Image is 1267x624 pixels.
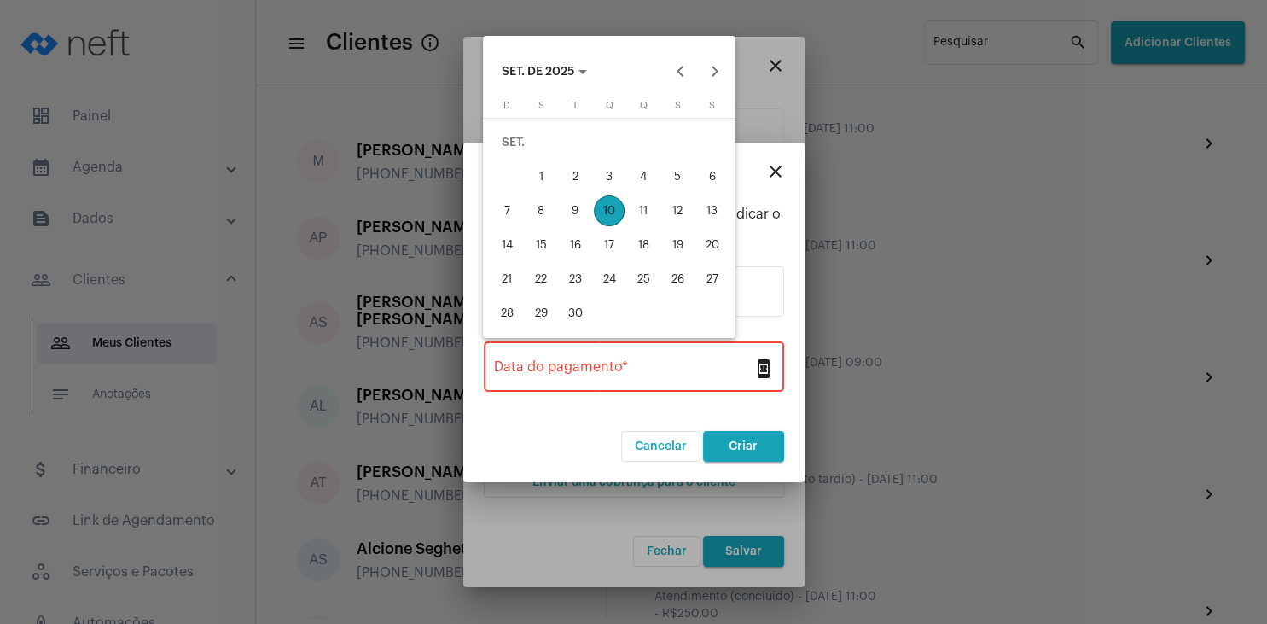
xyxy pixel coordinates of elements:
[695,228,729,262] button: 20 de setembro de 2025
[660,194,695,228] button: 12 de setembro de 2025
[697,55,731,89] button: Next month
[626,262,660,296] button: 25 de setembro de 2025
[491,230,522,260] div: 14
[490,125,729,160] td: SET.
[660,262,695,296] button: 26 de setembro de 2025
[490,194,524,228] button: 7 de setembro de 2025
[560,195,590,226] div: 9
[490,296,524,330] button: 28 de setembro de 2025
[626,228,660,262] button: 18 de setembro de 2025
[558,194,592,228] button: 9 de setembro de 2025
[628,230,659,260] div: 18
[640,101,648,110] span: Q
[526,264,556,295] div: 22
[524,194,558,228] button: 8 de setembro de 2025
[560,264,590,295] div: 23
[695,160,729,194] button: 6 de setembro de 2025
[524,228,558,262] button: 15 de setembro de 2025
[560,298,590,329] div: 30
[696,230,727,260] div: 20
[628,264,659,295] div: 25
[662,264,693,295] div: 26
[594,264,625,295] div: 24
[592,262,626,296] button: 24 de setembro de 2025
[558,160,592,194] button: 2 de setembro de 2025
[558,296,592,330] button: 30 de setembro de 2025
[592,194,626,228] button: 10 de setembro de 2025
[662,161,693,192] div: 5
[594,195,625,226] div: 10
[675,101,681,110] span: S
[490,228,524,262] button: 14 de setembro de 2025
[663,55,697,89] button: Previous month
[709,101,715,110] span: S
[628,161,659,192] div: 4
[695,194,729,228] button: 13 de setembro de 2025
[592,160,626,194] button: 3 de setembro de 2025
[594,230,625,260] div: 17
[560,161,590,192] div: 2
[526,230,556,260] div: 15
[626,160,660,194] button: 4 de setembro de 2025
[572,101,578,110] span: T
[558,228,592,262] button: 16 de setembro de 2025
[606,101,613,110] span: Q
[592,228,626,262] button: 17 de setembro de 2025
[526,195,556,226] div: 8
[524,296,558,330] button: 29 de setembro de 2025
[502,66,574,78] span: SET. DE 2025
[628,195,659,226] div: 11
[626,194,660,228] button: 11 de setembro de 2025
[526,161,556,192] div: 1
[491,264,522,295] div: 21
[524,160,558,194] button: 1 de setembro de 2025
[696,161,727,192] div: 6
[560,230,590,260] div: 16
[662,230,693,260] div: 19
[538,101,544,110] span: S
[491,195,522,226] div: 7
[696,195,727,226] div: 13
[660,228,695,262] button: 19 de setembro de 2025
[662,195,693,226] div: 12
[558,262,592,296] button: 23 de setembro de 2025
[696,264,727,295] div: 27
[503,101,510,110] span: D
[491,298,522,329] div: 28
[488,55,601,89] button: Choose month and year
[490,262,524,296] button: 21 de setembro de 2025
[526,298,556,329] div: 29
[660,160,695,194] button: 5 de setembro de 2025
[594,161,625,192] div: 3
[695,262,729,296] button: 27 de setembro de 2025
[524,262,558,296] button: 22 de setembro de 2025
